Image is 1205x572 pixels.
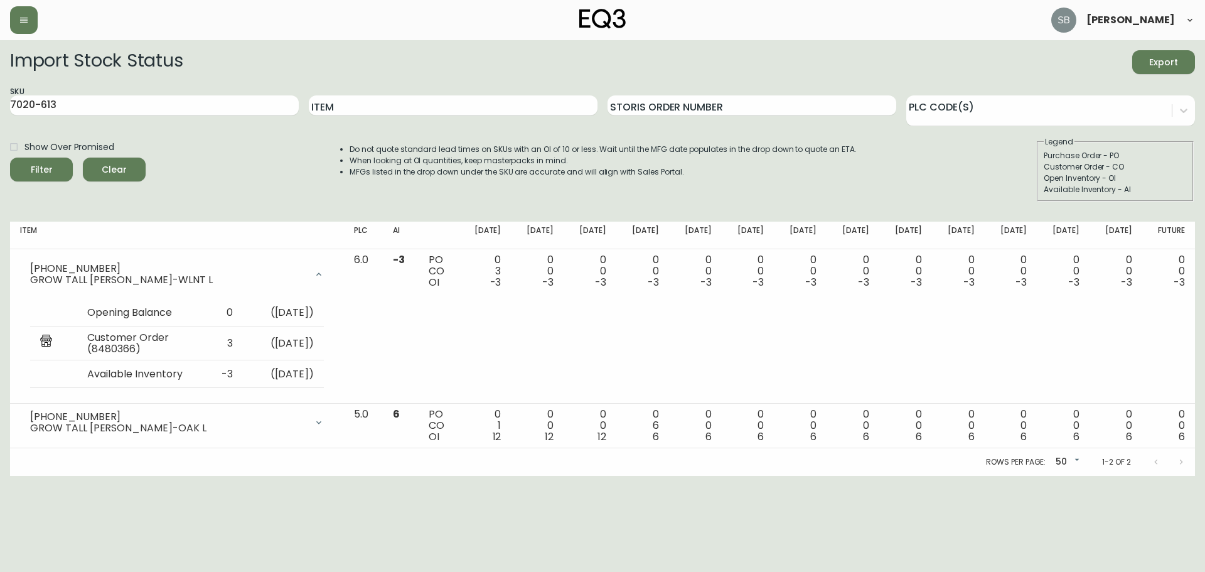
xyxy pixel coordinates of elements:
span: 6 [705,429,712,444]
div: 0 0 [574,254,606,288]
span: -3 [1068,275,1079,289]
th: [DATE] [1090,222,1142,249]
img: 9d441cf7d49ccab74e0d560c7564bcc8 [1051,8,1076,33]
div: 0 0 [1152,254,1185,288]
div: 0 0 [679,254,712,288]
button: Export [1132,50,1195,74]
th: [DATE] [879,222,932,249]
div: 0 0 [784,409,817,443]
div: 0 0 [942,409,975,443]
td: Customer Order (8480366) [77,327,203,360]
div: 0 0 [837,254,869,288]
th: [DATE] [459,222,511,249]
li: When looking at OI quantities, keep masterpacks in mind. [350,155,857,166]
span: 6 [916,429,922,444]
span: -3 [490,275,501,289]
th: Future [1142,222,1195,249]
span: -3 [700,275,712,289]
div: Customer Order - CO [1044,161,1187,173]
td: ( [DATE] ) [243,327,324,360]
span: Clear [93,162,136,178]
div: Purchase Order - PO [1044,150,1187,161]
div: PO CO [429,409,449,443]
th: [DATE] [1037,222,1090,249]
th: [DATE] [669,222,722,249]
td: -3 [203,360,243,388]
th: AI [383,222,419,249]
div: 0 0 [995,254,1027,288]
div: Available Inventory - AI [1044,184,1187,195]
th: [DATE] [932,222,985,249]
span: -3 [595,275,606,289]
div: Open Inventory - OI [1044,173,1187,184]
td: Available Inventory [77,360,203,388]
li: Do not quote standard lead times on SKUs with an OI of 10 or less. Wait until the MFG date popula... [350,144,857,155]
th: [DATE] [564,222,616,249]
td: ( [DATE] ) [243,360,324,388]
th: [DATE] [616,222,669,249]
span: 6 [1179,429,1185,444]
th: [DATE] [985,222,1037,249]
div: 0 0 [1047,254,1079,288]
td: 0 [203,299,243,327]
div: 0 0 [574,409,606,443]
span: 12 [545,429,554,444]
span: [PERSON_NAME] [1086,15,1175,25]
img: retail_report.svg [40,335,52,350]
p: Rows per page: [986,456,1046,468]
p: 1-2 of 2 [1102,456,1131,468]
div: 0 0 [679,409,712,443]
span: 6 [1020,429,1027,444]
th: PLC [344,222,383,249]
td: 3 [203,327,243,360]
span: 12 [597,429,606,444]
div: 0 0 [521,409,554,443]
button: Filter [10,158,73,181]
div: 0 0 [732,254,764,288]
span: 6 [863,429,869,444]
div: 0 3 [469,254,501,288]
span: OI [429,429,439,444]
td: Opening Balance [77,299,203,327]
span: 6 [968,429,975,444]
div: GROW TALL [PERSON_NAME]-OAK L [30,423,306,434]
td: ( [DATE] ) [243,299,324,327]
div: 0 0 [1100,409,1132,443]
span: -3 [805,275,817,289]
div: 0 0 [995,409,1027,443]
span: 6 [810,429,817,444]
div: 50 [1051,452,1082,473]
span: -3 [648,275,659,289]
div: 0 0 [1047,409,1079,443]
span: 6 [1073,429,1079,444]
li: MFGs listed in the drop down under the SKU are accurate and will align with Sales Portal. [350,166,857,178]
span: 6 [758,429,764,444]
span: 6 [1126,429,1132,444]
div: 0 0 [837,409,869,443]
span: 6 [393,407,400,421]
div: 0 0 [889,254,922,288]
span: -3 [858,275,869,289]
span: -3 [1121,275,1132,289]
span: OI [429,275,439,289]
div: 0 0 [889,409,922,443]
div: 0 0 [521,254,554,288]
span: 6 [653,429,659,444]
div: [PHONE_NUMBER]GROW TALL [PERSON_NAME]-WLNT L [20,254,334,294]
div: 0 0 [784,254,817,288]
div: 0 0 [1152,409,1185,443]
span: -3 [542,275,554,289]
img: logo [579,9,626,29]
div: 0 0 [1100,254,1132,288]
td: 5.0 [344,404,383,448]
legend: Legend [1044,136,1074,148]
span: -3 [911,275,922,289]
span: 12 [493,429,501,444]
th: [DATE] [774,222,827,249]
div: PO CO [429,254,449,288]
span: -3 [963,275,975,289]
div: 0 0 [732,409,764,443]
span: -3 [1015,275,1027,289]
th: Item [10,222,344,249]
th: [DATE] [722,222,774,249]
